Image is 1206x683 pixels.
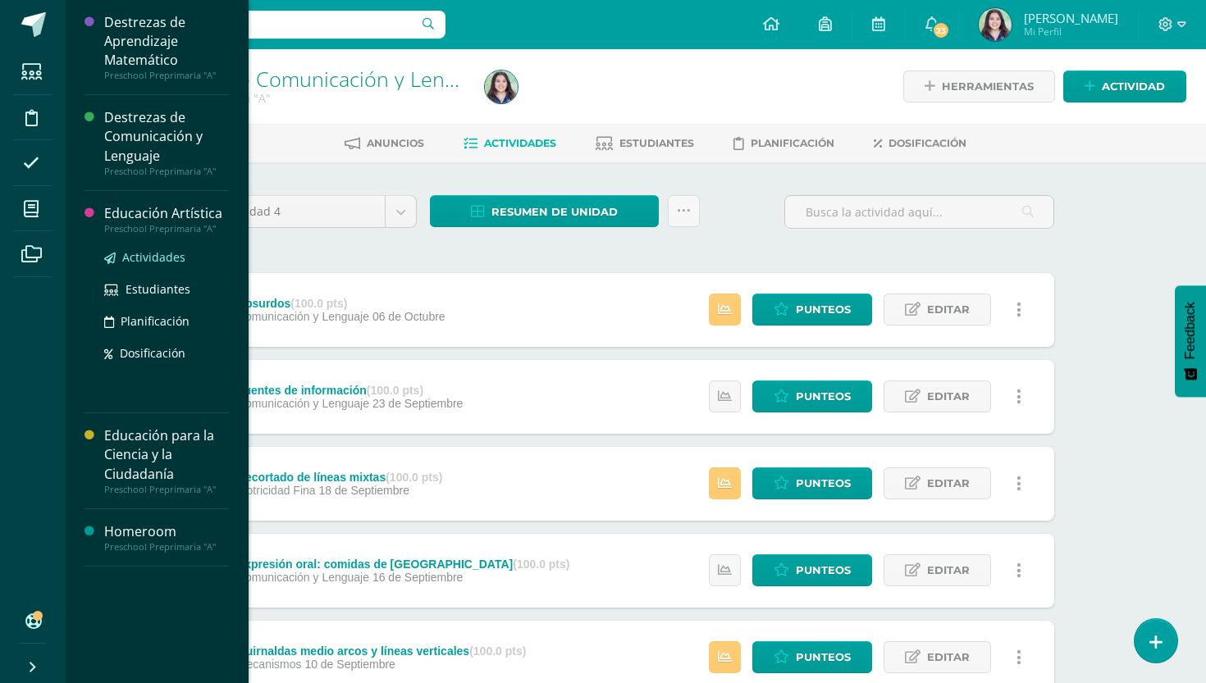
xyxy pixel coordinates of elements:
[104,248,229,266] a: Actividades
[104,541,229,553] div: Preschool Preprimaria "A"
[218,196,416,227] a: Unidad 4
[104,280,229,298] a: Estudiantes
[372,397,464,410] span: 23 de Septiembre
[619,137,694,149] span: Estudiantes
[237,297,445,310] div: Absurdos
[237,310,369,323] span: Comunicación y Lenguaje
[785,196,1053,228] input: Busca la actividad aquí...
[485,71,518,103] img: 9c204de8a100608745c733846405fa5c.png
[237,658,302,671] span: Mecanismos
[76,11,445,39] input: Busca un usuario...
[733,130,834,157] a: Planificación
[430,195,659,227] a: Resumen de unidad
[752,554,872,586] a: Punteos
[469,644,526,658] strong: (100.0 pts)
[752,380,872,412] a: Punteos
[927,642,970,672] span: Editar
[927,294,970,325] span: Editar
[1102,71,1165,102] span: Actividad
[751,137,834,149] span: Planificación
[372,310,445,323] span: 06 de Octubre
[122,249,185,265] span: Actividades
[104,344,229,362] a: Dosificación
[304,658,395,671] span: 10 de Septiembre
[752,294,872,326] a: Punteos
[927,555,970,585] span: Editar
[752,467,872,499] a: Punteos
[104,312,229,330] a: Planificación
[104,13,229,81] a: Destrezas de Aprendizaje MatemáticoPreschool Preprimaria "A"
[104,13,229,70] div: Destrezas de Aprendizaje Matemático
[237,558,570,571] div: Expresión oral: comidas de [GEOGRAPHIC_DATA]
[126,281,190,297] span: Estudiantes
[367,384,423,397] strong: (100.0 pts)
[120,345,185,361] span: Dosificación
[796,381,851,412] span: Punteos
[104,522,229,541] div: Homeroom
[932,21,950,39] span: 23
[927,468,970,499] span: Editar
[796,642,851,672] span: Punteos
[128,90,465,106] div: Preschool Preprimaria 'A'
[1024,25,1118,39] span: Mi Perfil
[796,294,851,325] span: Punteos
[128,67,465,90] h1: Destrezas de Comunicación y Lenguaje
[889,137,966,149] span: Dosificación
[104,204,229,234] a: Educación ArtísticaPreschool Preprimaria "A"
[1063,71,1186,102] a: Actividad
[104,166,229,177] div: Preschool Preprimaria "A"
[104,426,229,494] a: Educación para la Ciencia y la CiudadaníaPreschool Preprimaria "A"
[104,426,229,483] div: Educación para la Ciencia y la Ciudadanía
[104,522,229,553] a: HomeroomPreschool Preprimaria "A"
[942,71,1034,102] span: Herramientas
[104,70,229,81] div: Preschool Preprimaria "A"
[237,644,527,658] div: Guirnaldas medio arcos y líneas verticales
[367,137,424,149] span: Anuncios
[290,297,347,310] strong: (100.0 pts)
[237,484,316,497] span: Motricidad Fina
[231,196,372,227] span: Unidad 4
[903,71,1055,102] a: Herramientas
[237,384,464,397] div: Fuentes de información
[104,108,229,165] div: Destrezas de Comunicación y Lenguaje
[1024,10,1118,26] span: [PERSON_NAME]
[372,571,464,584] span: 16 de Septiembre
[596,130,694,157] a: Estudiantes
[796,468,851,499] span: Punteos
[104,484,229,495] div: Preschool Preprimaria "A"
[1175,285,1206,397] button: Feedback - Mostrar encuesta
[121,313,190,329] span: Planificación
[752,641,872,673] a: Punteos
[237,471,443,484] div: Recortado de líneas mixtas
[237,571,369,584] span: Comunicación y Lenguaje
[874,130,966,157] a: Dosificación
[484,137,556,149] span: Actividades
[796,555,851,585] span: Punteos
[927,381,970,412] span: Editar
[104,108,229,176] a: Destrezas de Comunicación y LenguajePreschool Preprimaria "A"
[345,130,424,157] a: Anuncios
[386,471,442,484] strong: (100.0 pts)
[1183,302,1198,359] span: Feedback
[318,484,409,497] span: 18 de Septiembre
[237,397,369,410] span: Comunicación y Lenguaje
[979,8,1012,41] img: 9c204de8a100608745c733846405fa5c.png
[104,223,229,234] div: Preschool Preprimaria "A"
[491,197,618,227] span: Resumen de unidad
[464,130,556,157] a: Actividades
[513,558,569,571] strong: (100.0 pts)
[104,204,229,223] div: Educación Artística
[128,65,495,93] a: Destrezas de Comunicación y Lenguaje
